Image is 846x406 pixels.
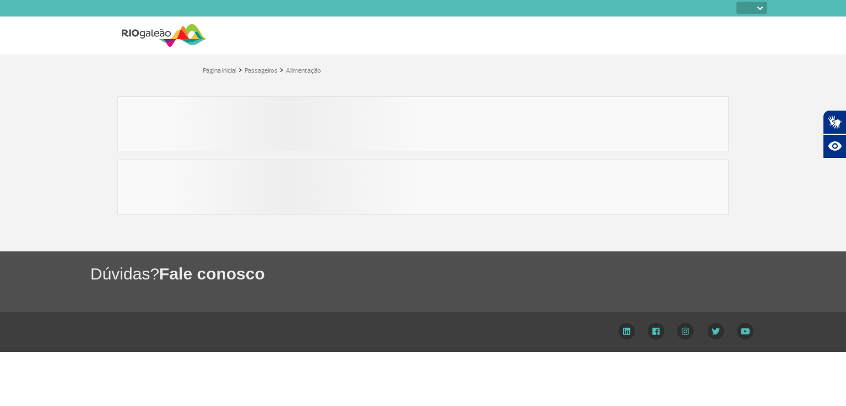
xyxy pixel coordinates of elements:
a: Alimentação [286,67,321,75]
div: Plugin de acessibilidade da Hand Talk. [823,110,846,158]
img: Instagram [677,323,694,339]
img: Twitter [707,323,724,339]
button: Abrir tradutor de língua de sinais. [823,110,846,134]
a: Passageiros [245,67,278,75]
span: Fale conosco [159,265,265,283]
a: > [280,63,284,76]
img: LinkedIn [618,323,635,339]
h1: Dúvidas? [90,262,846,285]
a: Página inicial [203,67,236,75]
img: YouTube [737,323,753,339]
img: Facebook [648,323,664,339]
a: > [238,63,242,76]
button: Abrir recursos assistivos. [823,134,846,158]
